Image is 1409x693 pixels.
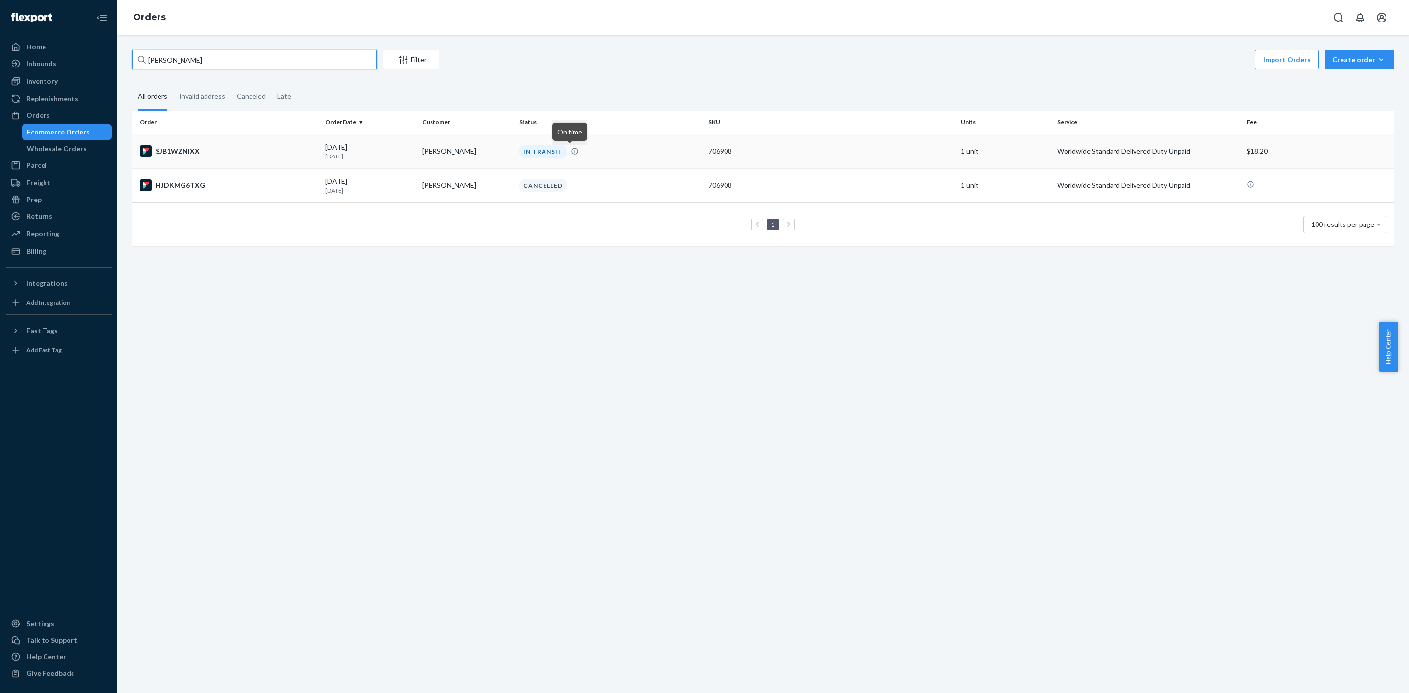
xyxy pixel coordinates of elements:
button: Help Center [1379,322,1398,372]
div: Customer [422,118,511,126]
button: Fast Tags [6,323,112,338]
a: Reporting [6,226,112,242]
div: [DATE] [325,142,414,160]
div: IN TRANSIT [519,145,567,158]
a: Help Center [6,649,112,665]
button: Create order [1325,50,1394,69]
div: Invalid address [179,84,225,109]
a: Ecommerce Orders [22,124,112,140]
button: Open notifications [1350,8,1370,27]
a: Replenishments [6,91,112,107]
div: Integrations [26,278,68,288]
div: Wholesale Orders [27,144,87,154]
a: Parcel [6,157,112,173]
div: Help Center [26,652,66,662]
div: Inbounds [26,59,56,68]
p: Worldwide Standard Delivered Duty Unpaid [1057,180,1239,190]
div: Give Feedback [26,669,74,678]
a: Talk to Support [6,632,112,648]
div: CANCELLED [519,179,567,192]
td: 1 unit [957,168,1054,202]
p: Worldwide Standard Delivered Duty Unpaid [1057,146,1239,156]
th: Status [515,111,704,134]
a: Inbounds [6,56,112,71]
div: Add Integration [26,298,70,307]
a: Add Fast Tag [6,342,112,358]
td: 1 unit [957,134,1054,168]
p: [DATE] [325,152,414,160]
th: Fee [1243,111,1394,134]
a: Settings [6,616,112,631]
div: 706908 [708,146,953,156]
div: Reporting [26,229,59,239]
div: Canceled [237,84,266,109]
a: Billing [6,244,112,259]
p: [DATE] [325,186,414,195]
a: Inventory [6,73,112,89]
th: Service [1053,111,1243,134]
button: Give Feedback [6,666,112,681]
th: SKU [704,111,957,134]
a: Orders [6,108,112,123]
div: Freight [26,178,50,188]
a: Returns [6,208,112,224]
div: 706908 [708,180,953,190]
a: Home [6,39,112,55]
a: Page 1 is your current page [769,220,777,228]
ol: breadcrumbs [125,3,174,32]
div: SJB1WZNIXX [140,145,318,157]
div: [DATE] [325,177,414,195]
div: Inventory [26,76,58,86]
div: Filter [383,55,439,65]
a: Orders [133,12,166,22]
div: Talk to Support [26,635,77,645]
th: Order Date [321,111,418,134]
th: Units [957,111,1054,134]
div: Create order [1332,55,1387,65]
img: Flexport logo [11,13,52,22]
a: Add Integration [6,295,112,311]
a: Prep [6,192,112,207]
th: Order [132,111,321,134]
span: 100 results per page [1311,220,1374,228]
div: Late [277,84,291,109]
div: Replenishments [26,94,78,104]
button: Open account menu [1372,8,1391,27]
div: All orders [138,84,167,111]
div: Home [26,42,46,52]
div: Orders [26,111,50,120]
button: Close Navigation [92,8,112,27]
a: Freight [6,175,112,191]
input: Search orders [132,50,377,69]
div: Billing [26,246,46,256]
td: [PERSON_NAME] [418,168,515,202]
p: On time [557,127,582,137]
div: Prep [26,195,42,204]
td: $18.20 [1243,134,1394,168]
div: Settings [26,619,54,628]
button: Open Search Box [1329,8,1348,27]
div: Add Fast Tag [26,346,62,354]
button: Filter [383,50,439,69]
div: Ecommerce Orders [27,127,90,137]
button: Integrations [6,275,112,291]
td: [PERSON_NAME] [418,134,515,168]
a: Wholesale Orders [22,141,112,156]
button: Import Orders [1255,50,1319,69]
div: HJDKMG6TXG [140,179,318,191]
div: Fast Tags [26,326,58,335]
div: Parcel [26,160,47,170]
div: Returns [26,211,52,221]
